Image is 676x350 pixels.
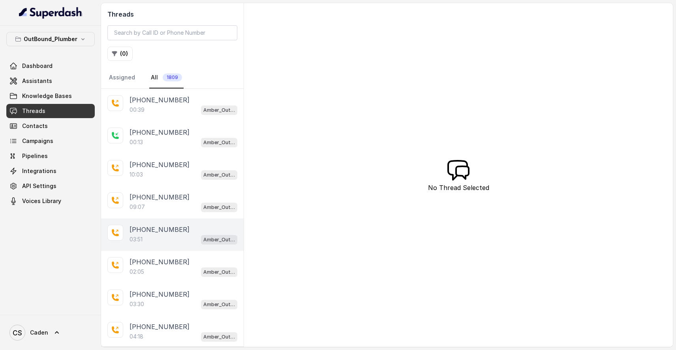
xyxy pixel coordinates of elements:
[149,67,184,88] a: All1809
[130,138,143,146] p: 00:13
[130,300,144,308] p: 03:30
[19,6,83,19] img: light.svg
[130,106,145,114] p: 00:39
[130,322,190,331] p: [PHONE_NUMBER]
[130,171,143,179] p: 10:03
[163,73,182,81] span: 1809
[22,152,48,160] span: Pipelines
[203,333,235,341] p: Amber_Outreach
[203,139,235,147] p: Amber_Outreach
[6,179,95,193] a: API Settings
[24,34,77,44] p: OutBound_Plumber
[6,89,95,103] a: Knowledge Bases
[130,160,190,169] p: [PHONE_NUMBER]
[203,171,235,179] p: Amber_Outreach
[6,74,95,88] a: Assistants
[13,329,22,337] text: CS
[22,137,53,145] span: Campaigns
[30,329,48,337] span: Caden
[22,62,53,70] span: Dashboard
[6,104,95,118] a: Threads
[6,119,95,133] a: Contacts
[130,268,144,276] p: 02:05
[203,236,235,244] p: Amber_Outreach
[107,25,237,40] input: Search by Call ID or Phone Number
[203,268,235,276] p: Amber_Outreach
[130,203,145,211] p: 09:07
[130,235,143,243] p: 03:51
[203,203,235,211] p: Amber_Outreach
[22,197,61,205] span: Voices Library
[6,59,95,73] a: Dashboard
[130,192,190,202] p: [PHONE_NUMBER]
[6,322,95,344] a: Caden
[6,134,95,148] a: Campaigns
[130,333,143,341] p: 04:18
[203,301,235,309] p: Amber_Outreach
[130,225,190,234] p: [PHONE_NUMBER]
[6,164,95,178] a: Integrations
[22,122,48,130] span: Contacts
[22,107,45,115] span: Threads
[22,77,52,85] span: Assistants
[107,67,237,88] nav: Tabs
[130,290,190,299] p: [PHONE_NUMBER]
[107,47,133,61] button: (0)
[22,182,56,190] span: API Settings
[428,183,489,192] p: No Thread Selected
[6,194,95,208] a: Voices Library
[107,67,137,88] a: Assigned
[130,95,190,105] p: [PHONE_NUMBER]
[203,106,235,114] p: Amber_Outreach
[130,128,190,137] p: [PHONE_NUMBER]
[22,167,56,175] span: Integrations
[6,32,95,46] button: OutBound_Plumber
[6,149,95,163] a: Pipelines
[107,9,237,19] h2: Threads
[130,257,190,267] p: [PHONE_NUMBER]
[22,92,72,100] span: Knowledge Bases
